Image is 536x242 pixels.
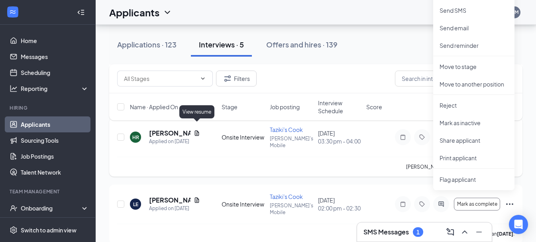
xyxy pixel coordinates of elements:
div: 1 [416,229,420,236]
div: [DATE] [318,196,361,212]
p: [PERSON_NAME] has applied more than . [406,163,514,170]
span: Interview Schedule [318,99,361,115]
div: LE [133,201,138,208]
svg: Minimize [474,227,484,237]
div: GM [510,9,518,16]
h5: [PERSON_NAME] [149,129,190,138]
svg: Filter [223,74,232,83]
svg: UserCheck [10,204,18,212]
div: Reporting [21,85,89,92]
div: Applied on [DATE] [149,138,200,146]
a: Scheduling [21,65,89,81]
div: Switch to admin view [21,226,77,234]
div: Offers and hires · 139 [266,39,338,49]
a: Home [21,33,89,49]
svg: WorkstreamLogo [9,8,17,16]
h5: [PERSON_NAME] [149,196,190,205]
span: 02:00 pm - 02:30 pm [318,204,361,212]
svg: Document [194,130,200,136]
button: ComposeMessage [444,226,457,238]
svg: Collapse [77,8,85,16]
h3: SMS Messages [363,228,409,236]
div: [DATE] [318,129,361,145]
input: All Stages [124,74,196,83]
h1: Applicants [109,6,159,19]
p: [PERSON_NAME]'s Mobile [270,135,313,149]
div: HR [132,134,139,141]
svg: ChevronDown [163,8,172,17]
span: Job posting [270,103,300,111]
span: Mark as complete [457,201,497,207]
span: Name · Applied On [130,103,178,111]
svg: ChevronUp [460,227,469,237]
div: Open Intercom Messenger [509,215,528,234]
svg: ComposeMessage [446,227,455,237]
svg: Tag [417,201,427,207]
button: Filter Filters [216,71,257,87]
svg: Analysis [10,85,18,92]
span: 03:30 pm - 04:00 pm [318,137,361,145]
div: Applications · 123 [117,39,177,49]
svg: Note [398,134,408,140]
div: Onsite Interview [222,200,265,208]
input: Search in interviews [395,71,514,87]
div: View resume [179,105,214,118]
svg: Settings [10,226,18,234]
svg: Document [194,197,200,203]
p: [PERSON_NAME]'s Mobile [270,202,313,216]
div: Onboarding [21,204,82,212]
span: Stage [222,103,238,111]
a: Applicants [21,116,89,132]
svg: Note [398,201,408,207]
span: Taziki's Cook [270,193,303,200]
div: Team Management [10,188,87,195]
b: [DATE] [497,231,513,237]
button: Mark as complete [454,198,500,211]
a: Messages [21,49,89,65]
span: Taziki's Cook [270,126,303,133]
button: ChevronUp [458,226,471,238]
button: Minimize [473,226,485,238]
div: Onsite Interview [222,133,265,141]
a: Talent Network [21,164,89,180]
svg: ChevronDown [200,75,206,82]
svg: Ellipses [505,199,514,209]
div: Applied on [DATE] [149,205,200,212]
div: Interviews · 5 [199,39,244,49]
svg: ActiveChat [436,201,446,207]
a: Job Postings [21,148,89,164]
a: Team [21,216,89,232]
a: Sourcing Tools [21,132,89,148]
p: Move to stage [440,63,508,71]
svg: Tag [417,134,427,140]
div: Hiring [10,104,87,111]
span: Score [366,103,382,111]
